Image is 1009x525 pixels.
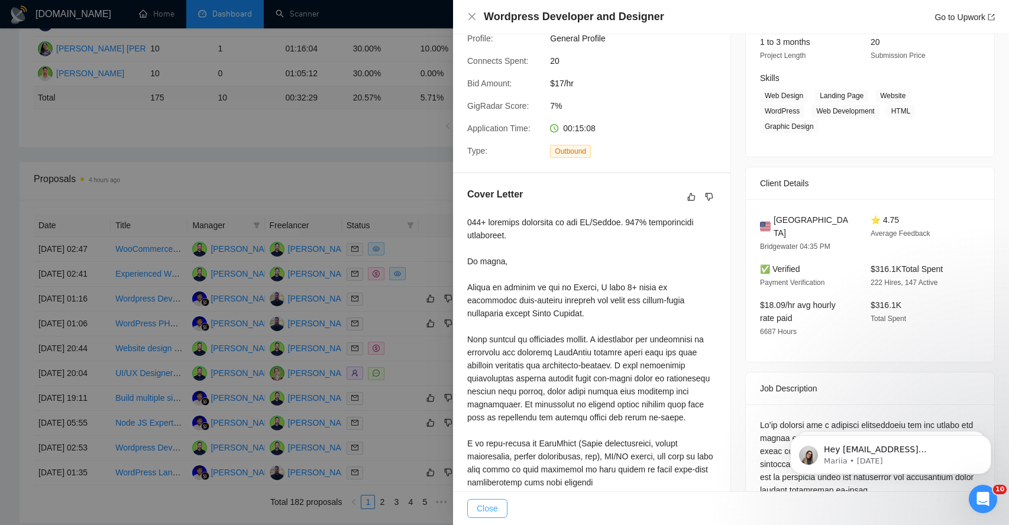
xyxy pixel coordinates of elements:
[467,56,529,66] span: Connects Spent:
[687,192,696,202] span: like
[871,278,937,287] span: 222 Hires, 147 Active
[684,190,698,204] button: like
[467,79,512,88] span: Bid Amount:
[467,34,493,43] span: Profile:
[760,73,780,83] span: Skills
[934,12,995,22] a: Go to Upworkexport
[550,54,727,67] span: 20
[875,89,910,102] span: Website
[760,372,980,404] div: Job Description
[760,167,980,199] div: Client Details
[811,105,879,118] span: Web Development
[760,51,806,60] span: Project Length
[871,315,906,323] span: Total Spent
[760,220,771,233] img: 🇺🇸
[772,410,1009,493] iframe: Intercom notifications message
[871,300,901,310] span: $316.1K
[484,9,664,24] h4: Wordpress Developer and Designer
[988,14,995,21] span: export
[760,242,830,251] span: Bridgewater 04:35 PM
[760,328,797,336] span: 6687 Hours
[760,300,836,323] span: $18.09/hr avg hourly rate paid
[550,32,727,45] span: General Profile
[871,37,880,47] span: 20
[993,485,1007,494] span: 10
[871,264,943,274] span: $316.1K Total Spent
[760,120,819,133] span: Graphic Design
[467,499,507,518] button: Close
[467,146,487,155] span: Type:
[467,187,523,202] h5: Cover Letter
[467,12,477,22] button: Close
[467,101,529,111] span: GigRadar Score:
[705,192,713,202] span: dislike
[815,89,868,102] span: Landing Page
[702,190,716,204] button: dislike
[760,278,824,287] span: Payment Verification
[467,12,477,21] span: close
[969,485,997,513] iframe: Intercom live chat
[467,124,531,133] span: Application Time:
[477,502,498,515] span: Close
[550,77,727,90] span: $17/hr
[550,124,558,132] span: clock-circle
[871,229,930,238] span: Average Feedback
[760,89,808,102] span: Web Design
[760,37,810,47] span: 1 to 3 months
[774,213,852,239] span: [GEOGRAPHIC_DATA]
[760,105,804,118] span: WordPress
[760,264,800,274] span: ✅ Verified
[550,99,727,112] span: 7%
[871,215,899,225] span: ⭐ 4.75
[871,51,926,60] span: Submission Price
[887,105,916,118] span: HTML
[563,124,596,133] span: 00:15:08
[550,145,591,158] span: Outbound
